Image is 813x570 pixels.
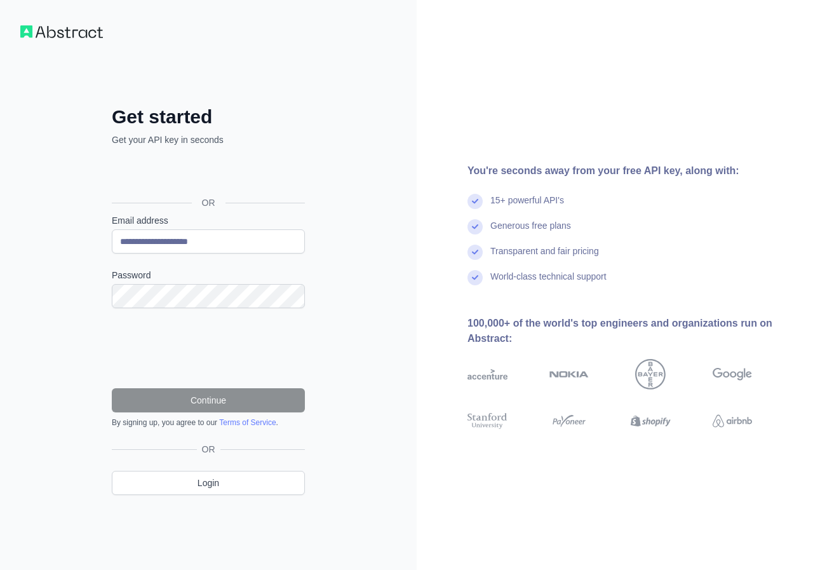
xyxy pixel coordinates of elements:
div: You're seconds away from your free API key, along with: [467,163,793,179]
img: check mark [467,270,483,285]
div: By signing up, you agree to our . [112,417,305,428]
a: Terms of Service [219,418,276,427]
div: 100,000+ of the world's top engineers and organizations run on Abstract: [467,316,793,346]
div: World-class technical support [490,270,607,295]
img: Workflow [20,25,103,38]
img: check mark [467,245,483,260]
label: Password [112,269,305,282]
img: accenture [467,359,507,390]
img: shopify [631,411,671,431]
button: Continue [112,388,305,412]
div: 15+ powerful API's [490,194,564,219]
img: check mark [467,219,483,234]
p: Get your API key in seconds [112,133,305,146]
a: Login [112,471,305,495]
img: bayer [635,359,666,390]
img: stanford university [467,411,507,431]
div: Generous free plans [490,219,571,245]
iframe: Pulsante Accedi con Google [105,160,309,188]
img: payoneer [549,411,589,431]
h2: Get started [112,105,305,128]
iframe: reCAPTCHA [112,323,305,373]
img: nokia [549,359,589,390]
img: airbnb [713,411,753,431]
img: check mark [467,194,483,209]
div: Transparent and fair pricing [490,245,599,270]
label: Email address [112,214,305,227]
span: OR [192,196,225,209]
img: google [713,359,753,390]
span: OR [197,443,220,456]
